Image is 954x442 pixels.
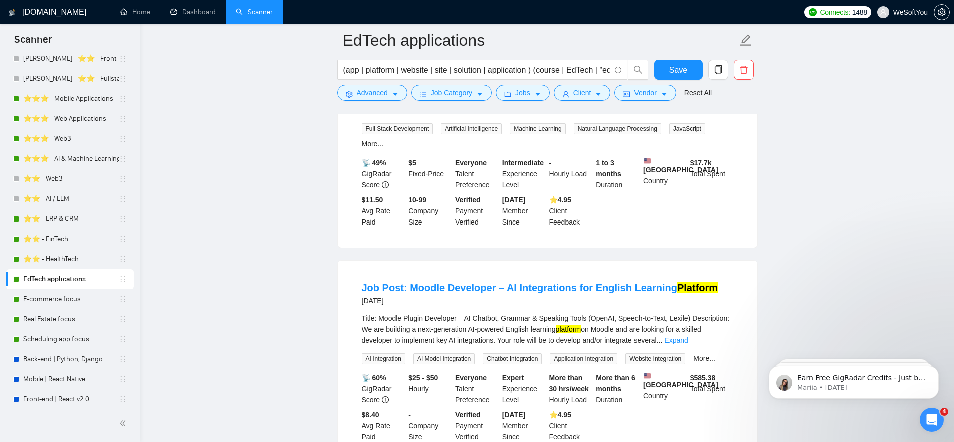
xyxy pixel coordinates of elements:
b: [GEOGRAPHIC_DATA] [643,372,718,389]
li: Maksym M. - ⭐️⭐️ - Front Dev [6,49,134,69]
img: logo [9,5,16,21]
a: Front-end | React v2.0 [23,389,119,409]
button: search [628,60,648,80]
b: [DATE] [502,411,525,419]
button: settingAdvancedcaret-down [337,85,407,101]
span: holder [119,315,127,323]
b: - [408,411,411,419]
a: setting [934,8,950,16]
span: 4 [940,408,948,416]
b: [GEOGRAPHIC_DATA] [643,157,718,174]
span: edit [739,34,752,47]
span: Full Stack Development [362,123,433,134]
span: holder [119,175,127,183]
div: Duration [594,157,641,190]
div: Total Spent [688,372,735,405]
b: More than 6 months [596,374,635,393]
a: ⭐️⭐️⭐️ - Mobile Applications [23,89,119,109]
div: Hourly Load [547,372,594,405]
div: GigRadar Score [360,157,407,190]
a: Mobile | React Native [23,369,119,389]
div: Talent Preference [453,372,500,405]
span: double-left [119,418,129,428]
b: 1 to 3 months [596,159,621,178]
a: EdTech applications [23,269,119,289]
a: ⭐️⭐️ - ERP & CRM [23,209,119,229]
a: ⭐️⭐️⭐️ - AI & Machine Learning Development [23,149,119,169]
b: Verified [455,411,481,419]
li: ⭐️⭐️ - FinTech [6,229,134,249]
span: Vendor [634,87,656,98]
li: ⭐️⭐️ - Web3 [6,169,134,189]
b: Everyone [455,374,487,382]
button: userClientcaret-down [554,85,611,101]
div: Payment Verified [453,194,500,228]
span: caret-down [595,90,602,98]
b: ⭐️ 4.95 [549,196,571,204]
span: setting [346,90,353,98]
b: - [549,159,552,167]
button: Save [654,60,703,80]
a: ⭐️⭐️ - HealthTech [23,249,119,269]
li: ⭐️⭐️⭐️ - Web3 [6,129,134,149]
div: Experience Level [500,372,547,405]
span: Chatbot Integration [483,353,542,364]
span: info-circle [615,67,621,73]
li: ⭐️⭐️ - AI / LLM [6,189,134,209]
div: Experience Level [500,157,547,190]
div: Hourly Load [547,157,594,190]
div: Fixed-Price [406,157,453,190]
span: holder [119,55,127,63]
a: Job Post: Moodle Developer – AI Integrations for English LearningPlatform [362,282,718,293]
span: user [880,9,887,16]
b: 📡 49% [362,159,386,167]
span: Save [669,64,687,76]
span: Natural Language Processing [574,123,661,134]
span: caret-down [534,90,541,98]
a: ⭐️⭐️ - FinTech [23,229,119,249]
b: $ 585.38 [690,374,716,382]
b: More than 30 hrs/week [549,374,589,393]
li: Mobile | React Native [6,369,134,389]
span: caret-down [476,90,483,98]
a: Scheduling app focus [23,329,119,349]
span: Client [573,87,591,98]
div: Duration [594,372,641,405]
span: caret-down [392,90,399,98]
span: Jobs [515,87,530,98]
span: Advanced [357,87,388,98]
li: ⭐️⭐️ - HealthTech [6,249,134,269]
img: 🇺🇸 [644,157,651,164]
span: holder [119,255,127,263]
span: info-circle [382,396,389,403]
span: folder [504,90,511,98]
div: Title: Moodle Plugin Developer – AI Chatbot, Grammar & Speaking Tools (OpenAI, Speech-to-Text, Le... [362,313,733,346]
li: ⭐️⭐️⭐️ - Web Applications [6,109,134,129]
span: holder [119,155,127,163]
b: $25 - $50 [408,374,438,382]
div: Member Since [500,194,547,228]
span: holder [119,215,127,223]
div: Hourly [406,372,453,405]
b: $8.40 [362,411,379,419]
span: holder [119,275,127,283]
b: Intermediate [502,159,544,167]
iframe: Intercom live chat [920,408,944,432]
span: 1488 [852,7,867,18]
span: holder [119,395,127,403]
a: ⭐️⭐️⭐️ - Web Applications [23,109,119,129]
div: Company Size [406,194,453,228]
a: E-commerce focus [23,289,119,309]
span: caret-down [661,90,668,98]
div: Client Feedback [547,194,594,228]
button: copy [708,60,728,80]
a: searchScanner [236,8,273,16]
span: bars [420,90,427,98]
span: holder [119,355,127,363]
span: holder [119,235,127,243]
b: $ 5 [408,159,416,167]
li: Arthur H. - ⭐️⭐️ - Fullstack Dev [6,69,134,89]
